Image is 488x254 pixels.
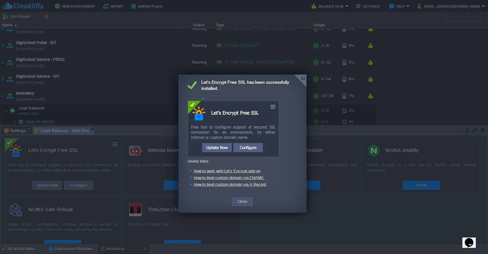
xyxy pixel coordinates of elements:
[188,101,279,157] img: Let's encrypt addon configuration
[194,169,260,173] a: How to work with Let's Encrypt add-on
[188,79,297,91] label: Let's Encrypt Free SSL has been successfully installed.
[188,159,293,164] p: Useful links:
[462,230,482,248] iframe: chat widget
[238,199,247,205] button: Close
[194,182,266,187] a: How to bind custom domain via A Record
[194,175,264,180] a: How to bind custom domain via CNAME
